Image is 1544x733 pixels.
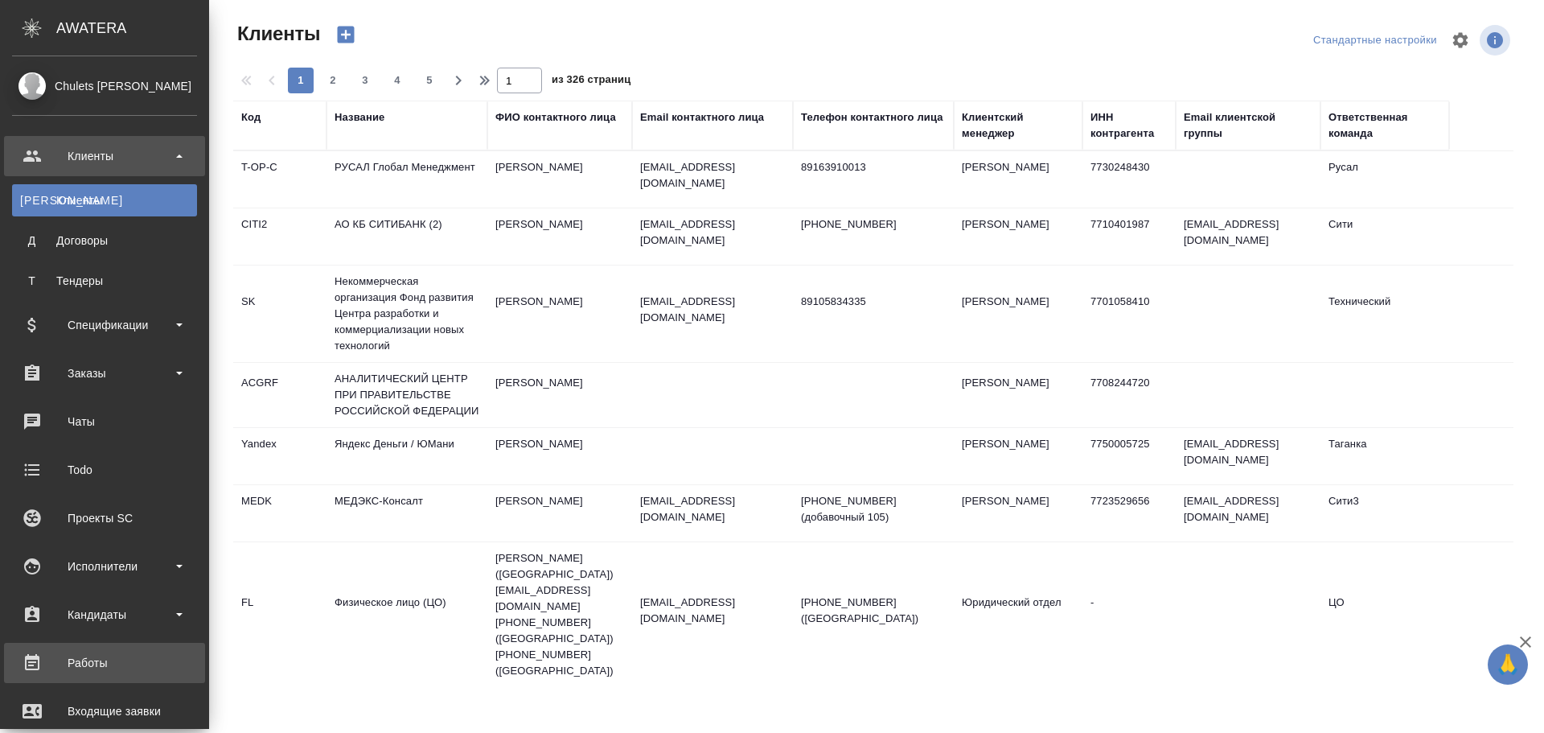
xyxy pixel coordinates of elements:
[4,402,205,442] a: Чаты
[954,485,1082,542] td: [PERSON_NAME]
[1082,208,1176,265] td: 7710401987
[1176,485,1320,542] td: [EMAIL_ADDRESS][DOMAIN_NAME]
[1082,286,1176,342] td: 7701058410
[495,109,616,126] div: ФИО контактного лица
[1320,208,1449,265] td: Сити
[12,77,197,95] div: Chulets [PERSON_NAME]
[801,159,946,175] p: 89163910013
[241,109,261,126] div: Код
[1176,208,1320,265] td: [EMAIL_ADDRESS][DOMAIN_NAME]
[326,266,487,362] td: Некоммерческая организация Фонд развития Центра разработки и коммерциализации новых технологий
[640,109,764,126] div: Email контактного лица
[12,224,197,257] a: ДДоговоры
[1441,21,1480,60] span: Настроить таблицу
[487,542,632,687] td: [PERSON_NAME] ([GEOGRAPHIC_DATA]) [EMAIL_ADDRESS][DOMAIN_NAME] [PHONE_NUMBER] ([GEOGRAPHIC_DATA])...
[12,144,197,168] div: Клиенты
[417,68,442,93] button: 5
[384,68,410,93] button: 4
[352,68,378,93] button: 3
[962,109,1074,142] div: Клиентский менеджер
[640,159,785,191] p: [EMAIL_ADDRESS][DOMAIN_NAME]
[1488,644,1528,685] button: 🙏
[1090,109,1168,142] div: ИНН контрагента
[326,587,487,643] td: Физическое лицо (ЦО)
[352,72,378,89] span: 3
[12,410,197,434] div: Чаты
[20,233,189,249] div: Договоры
[1176,428,1320,484] td: [EMAIL_ADDRESS][DOMAIN_NAME]
[640,294,785,326] p: [EMAIL_ADDRESS][DOMAIN_NAME]
[326,208,487,265] td: АО КБ СИТИБАНК (2)
[233,151,326,208] td: T-OP-C
[1494,648,1521,682] span: 🙏
[954,286,1082,342] td: [PERSON_NAME]
[1320,286,1449,342] td: Технический
[233,428,326,484] td: Yandex
[4,691,205,731] a: Входящие заявки
[487,485,632,542] td: [PERSON_NAME]
[384,72,410,89] span: 4
[640,216,785,249] p: [EMAIL_ADDRESS][DOMAIN_NAME]
[417,72,442,89] span: 5
[954,151,1082,208] td: [PERSON_NAME]
[4,643,205,683] a: Работы
[326,151,487,208] td: РУСАЛ Глобал Менеджмент
[12,506,197,530] div: Проекты SC
[12,265,197,297] a: ТТендеры
[233,587,326,643] td: FL
[12,603,197,627] div: Кандидаты
[801,595,946,627] p: [PHONE_NUMBER] ([GEOGRAPHIC_DATA])
[640,595,785,627] p: [EMAIL_ADDRESS][DOMAIN_NAME]
[12,313,197,337] div: Спецификации
[326,485,487,542] td: МЕДЭКС-Консалт
[12,651,197,675] div: Работы
[233,21,320,47] span: Клиенты
[1082,587,1176,643] td: -
[487,208,632,265] td: [PERSON_NAME]
[954,367,1082,423] td: [PERSON_NAME]
[12,554,197,579] div: Исполнители
[12,699,197,723] div: Входящие заявки
[1309,28,1441,53] div: split button
[233,485,326,542] td: MEDK
[335,109,384,126] div: Название
[1082,485,1176,542] td: 7723529656
[1320,587,1449,643] td: ЦО
[4,450,205,490] a: Todo
[1320,485,1449,542] td: Сити3
[1082,367,1176,423] td: 7708244720
[12,184,197,216] a: [PERSON_NAME]Клиенты
[487,286,632,342] td: [PERSON_NAME]
[20,192,189,208] div: Клиенты
[326,363,487,427] td: АНАЛИТИЧЕСКИЙ ЦЕНТР ПРИ ПРАВИТЕЛЬСТВЕ РОССИЙСКОЙ ФЕДЕРАЦИИ
[12,458,197,482] div: Todo
[320,68,346,93] button: 2
[801,294,946,310] p: 89105834335
[801,109,943,126] div: Телефон контактного лица
[801,493,946,525] p: [PHONE_NUMBER] (добавочный 105)
[1320,151,1449,208] td: Русал
[1082,428,1176,484] td: 7750005725
[954,428,1082,484] td: [PERSON_NAME]
[20,273,189,289] div: Тендеры
[326,21,365,48] button: Создать
[233,208,326,265] td: CITI2
[233,286,326,342] td: SK
[320,72,346,89] span: 2
[1328,109,1441,142] div: Ответственная команда
[4,498,205,538] a: Проекты SC
[233,367,326,423] td: ACGRF
[56,12,209,44] div: AWATERA
[1320,428,1449,484] td: Таганка
[1480,25,1513,56] span: Посмотреть информацию
[954,587,1082,643] td: Юридический отдел
[12,361,197,385] div: Заказы
[954,208,1082,265] td: [PERSON_NAME]
[801,216,946,233] p: [PHONE_NUMBER]
[326,428,487,484] td: Яндекс Деньги / ЮМани
[487,151,632,208] td: [PERSON_NAME]
[552,70,630,93] span: из 326 страниц
[487,428,632,484] td: [PERSON_NAME]
[1184,109,1312,142] div: Email клиентской группы
[1082,151,1176,208] td: 7730248430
